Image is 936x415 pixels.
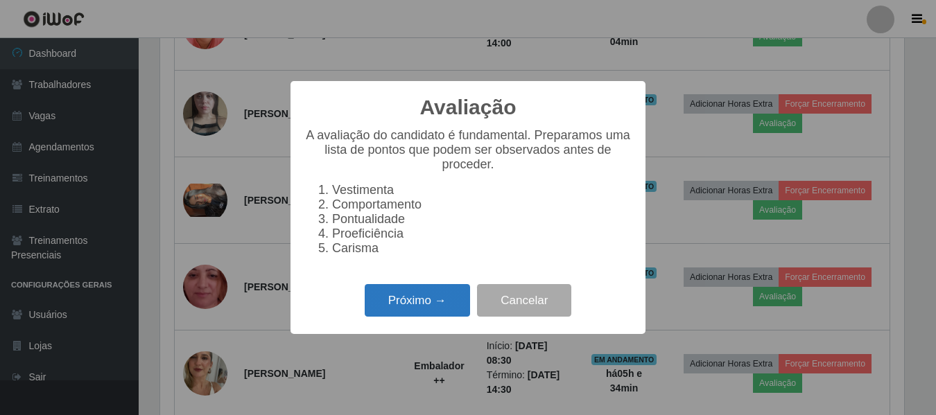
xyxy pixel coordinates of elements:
[420,95,517,120] h2: Avaliação
[332,183,632,197] li: Vestimenta
[332,241,632,256] li: Carisma
[365,284,470,317] button: Próximo →
[304,128,632,172] p: A avaliação do candidato é fundamental. Preparamos uma lista de pontos que podem ser observados a...
[332,227,632,241] li: Proeficiência
[477,284,571,317] button: Cancelar
[332,197,632,212] li: Comportamento
[332,212,632,227] li: Pontualidade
